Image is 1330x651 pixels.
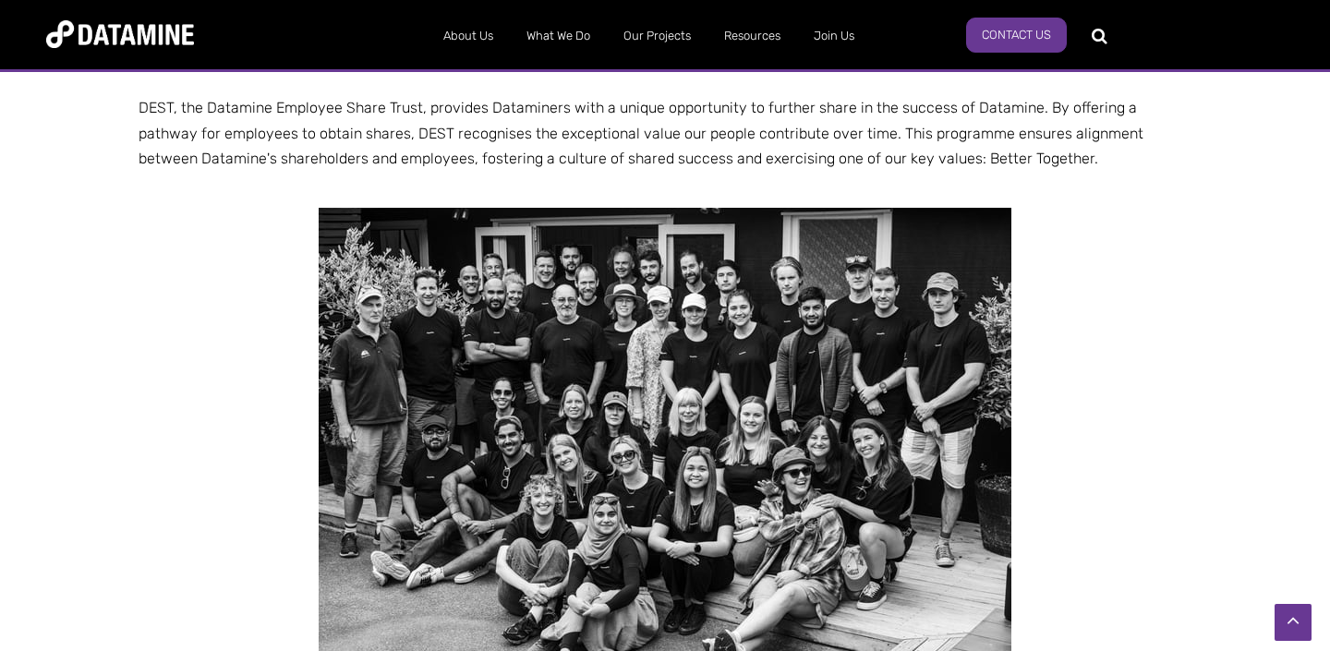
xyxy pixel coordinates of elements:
[510,12,607,60] a: What We Do
[966,18,1067,53] a: Contact Us
[427,12,510,60] a: About Us
[46,20,194,48] img: Datamine
[707,12,797,60] a: Resources
[797,12,871,60] a: Join Us
[139,99,1143,166] span: DEST, the Datamine Employee Share Trust, provides Dataminers with a unique opportunity to further...
[607,12,707,60] a: Our Projects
